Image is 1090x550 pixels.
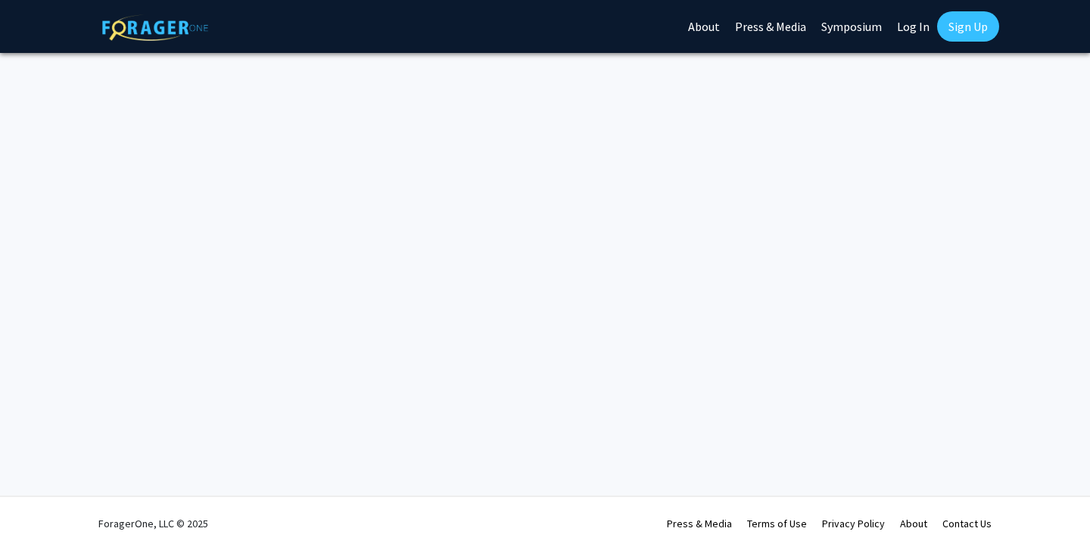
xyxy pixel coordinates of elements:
[747,517,807,530] a: Terms of Use
[900,517,927,530] a: About
[667,517,732,530] a: Press & Media
[822,517,885,530] a: Privacy Policy
[937,11,999,42] a: Sign Up
[98,497,208,550] div: ForagerOne, LLC © 2025
[102,14,208,41] img: ForagerOne Logo
[942,517,992,530] a: Contact Us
